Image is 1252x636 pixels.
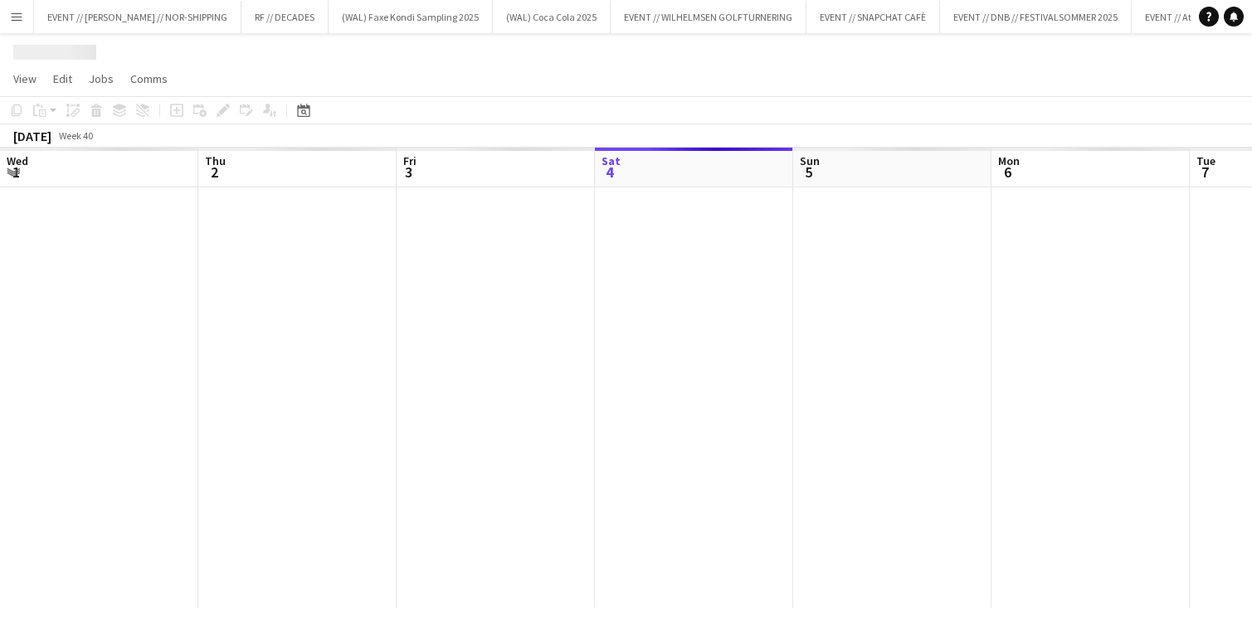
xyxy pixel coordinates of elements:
span: 2 [202,163,226,182]
span: Thu [205,153,226,168]
span: Wed [7,153,28,168]
span: 3 [401,163,417,182]
a: Edit [46,68,79,90]
span: Mon [998,153,1020,168]
button: (WAL) Coca Cola 2025 [493,1,611,33]
span: 5 [797,163,820,182]
span: View [13,71,37,86]
button: EVENT // SNAPCHAT CAFÈ [806,1,940,33]
button: EVENT // WILHELMSEN GOLFTURNERING [611,1,806,33]
span: 7 [1194,163,1215,182]
span: 6 [996,163,1020,182]
button: RF // DECADES [241,1,329,33]
button: EVENT // DNB // FESTIVALSOMMER 2025 [940,1,1132,33]
div: [DATE] [13,128,51,144]
button: EVENT // [PERSON_NAME] // NOR-SHIPPING [34,1,241,33]
span: 1 [4,163,28,182]
span: Sun [800,153,820,168]
span: Jobs [89,71,114,86]
span: 4 [599,163,621,182]
button: EVENT // Atea // TP2B [1132,1,1248,33]
span: Fri [403,153,417,168]
span: Tue [1196,153,1215,168]
span: Edit [53,71,72,86]
a: View [7,68,43,90]
button: (WAL) Faxe Kondi Sampling 2025 [329,1,493,33]
span: Sat [602,153,621,168]
a: Comms [124,68,174,90]
span: Comms [130,71,168,86]
span: Week 40 [55,129,96,142]
a: Jobs [82,68,120,90]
